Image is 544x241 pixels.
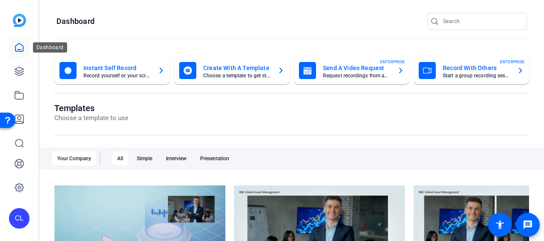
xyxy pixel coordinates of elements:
button: Create With A TemplateChoose a template to get started [174,57,290,84]
button: Send A Video RequestRequest recordings from anyone, anywhereENTERPRISE [294,57,409,84]
mat-card-subtitle: Record yourself or your screen [83,73,151,78]
mat-icon: message [523,220,533,230]
mat-card-subtitle: Choose a template to get started [203,73,271,78]
div: Presentation [195,152,234,165]
div: Your Company [52,152,96,165]
span: ENTERPRISE [380,59,405,65]
input: Search [443,16,520,26]
div: Simple [132,152,157,165]
div: CL [9,208,30,229]
mat-card-title: Instant Self Record [83,63,151,73]
mat-card-title: Send A Video Request [323,63,390,73]
div: Interview [161,152,192,165]
span: ENTERPRISE [500,59,525,65]
mat-card-title: Record With Others [443,63,510,73]
mat-card-title: Create With A Template [203,63,271,73]
div: Dashboard [33,42,67,53]
button: Record With OthersStart a group recording sessionENTERPRISE [414,57,529,84]
mat-card-subtitle: Request recordings from anyone, anywhere [323,73,390,78]
mat-icon: accessibility [495,220,505,230]
p: Choose a template to use [54,113,128,123]
h1: Dashboard [56,16,95,26]
h1: Templates [54,103,128,113]
img: blue-gradient.svg [13,14,26,27]
button: Instant Self RecordRecord yourself or your screen [54,57,170,84]
mat-card-subtitle: Start a group recording session [443,73,510,78]
div: All [112,152,128,165]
